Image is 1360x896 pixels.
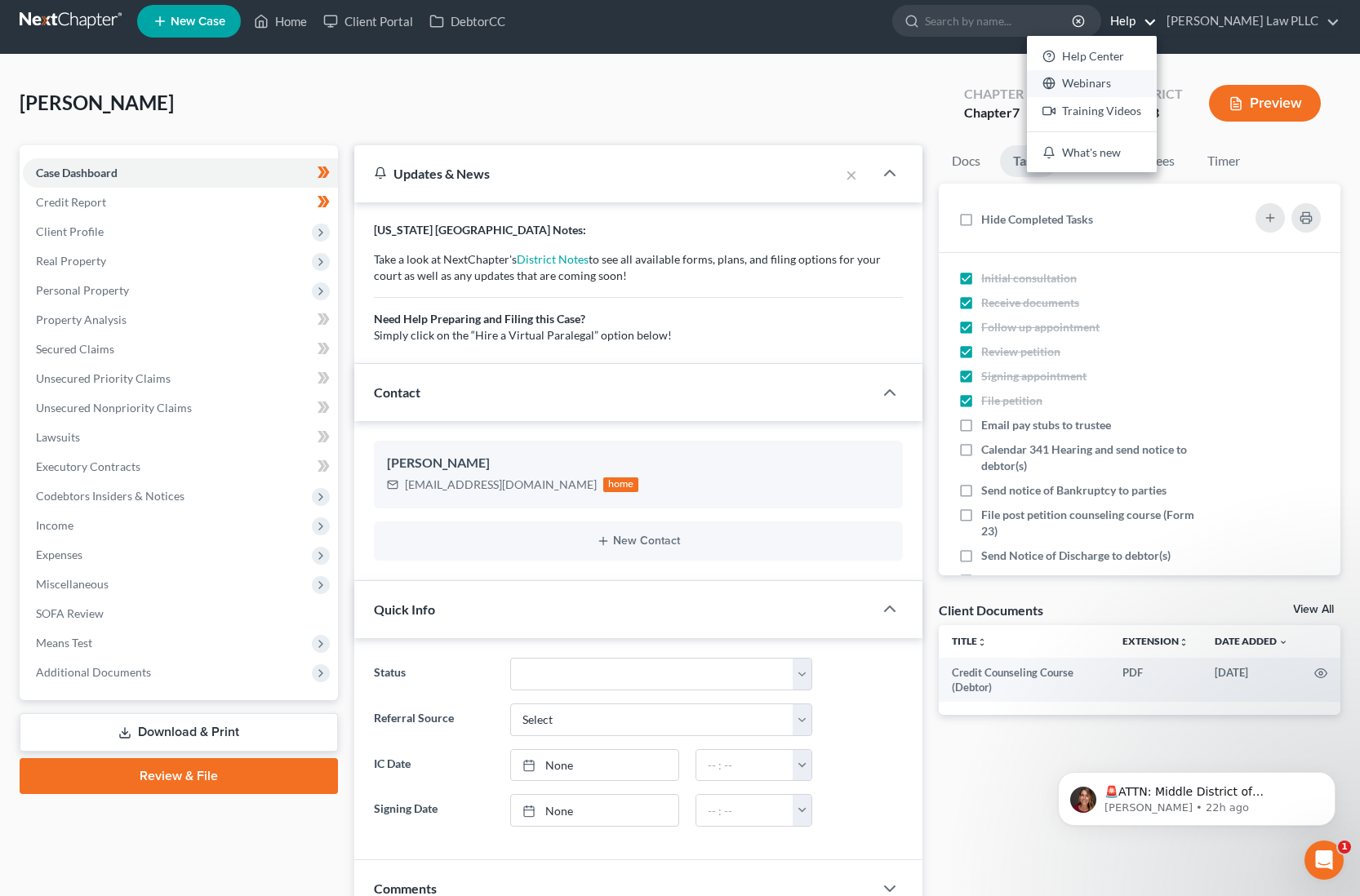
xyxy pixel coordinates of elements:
[1136,145,1188,177] a: Fees
[36,665,151,679] span: Additional Documents
[366,749,502,782] label: IC Date
[1194,145,1253,177] a: Timer
[23,305,338,335] a: Property Analysis
[421,7,513,36] a: DebtorCC
[939,145,993,177] a: Docs
[1293,604,1334,615] a: View All
[1027,36,1157,172] div: Help
[1000,145,1058,177] a: Tasks
[374,384,420,400] span: Contact
[36,636,92,650] span: Means Test
[939,658,1109,703] td: Credit Counseling Course (Debtor)
[517,252,589,266] a: District Notes
[315,7,421,36] a: Client Portal
[1278,637,1288,647] i: expand_more
[981,442,1187,472] span: Calendar 341 Hearing and send notice to debtor(s)
[387,534,891,548] button: New Contact
[374,251,904,344] p: Take a look at NextChapter's to see all available forms, plans, and filing options for your court...
[981,212,1093,226] span: Hide Completed Tasks
[964,104,1024,122] div: Chapter
[1209,85,1321,122] button: Preview
[374,165,820,182] div: Updates & News
[387,454,891,473] div: [PERSON_NAME]
[1338,841,1351,854] span: 1
[36,606,104,620] span: SOFA Review
[36,254,106,268] span: Real Property
[981,573,1027,587] span: Close file
[981,344,1060,358] span: Review petition
[374,601,435,617] span: Quick Info
[939,601,1043,619] div: Client Documents
[1027,139,1157,166] a: What's new
[36,548,82,561] span: Expenses
[1304,841,1344,880] iframe: Intercom live chat
[964,85,1024,104] div: Chapter
[1215,635,1288,647] a: Date Added expand_more
[36,430,80,444] span: Lawsuits
[981,271,1077,285] span: Initial consultation
[36,459,140,473] span: Executory Contracts
[36,518,73,532] span: Income
[1202,658,1301,703] td: [DATE]
[696,750,793,781] input: -- : --
[374,880,437,896] span: Comments
[1158,7,1340,36] a: [PERSON_NAME] Law PLLC
[696,795,793,826] input: -- : --
[925,6,1074,36] input: Search by name...
[1122,635,1189,647] a: Extensionunfold_more
[20,713,338,752] a: Download & Print
[511,795,679,826] a: None
[981,393,1042,407] span: File petition
[20,91,174,114] span: [PERSON_NAME]
[603,477,639,492] div: home
[981,295,1079,309] span: Receive documents
[374,312,585,326] b: Need Help Preparing and Filing this Case?
[20,758,338,794] a: Review & File
[36,224,104,238] span: Client Profile
[511,750,679,781] a: None
[36,283,129,297] span: Personal Property
[1033,738,1360,852] iframe: Intercom notifications message
[374,222,904,238] p: [US_STATE] [GEOGRAPHIC_DATA] Notes:
[246,7,315,36] a: Home
[36,342,114,356] span: Secured Claims
[366,794,502,827] label: Signing Date
[36,401,192,415] span: Unsecured Nonpriority Claims
[36,195,106,209] span: Credit Report
[36,489,184,503] span: Codebtors Insiders & Notices
[23,364,338,393] a: Unsecured Priority Claims
[36,313,127,326] span: Property Analysis
[1102,7,1157,36] a: Help
[981,418,1111,432] span: Email pay stubs to trustee
[1012,104,1020,120] span: 7
[23,599,338,628] a: SOFA Review
[366,703,502,736] label: Referral Source
[23,188,338,217] a: Credit Report
[23,452,338,481] a: Executory Contracts
[846,165,857,184] button: ×
[981,369,1087,383] span: Signing appointment
[1027,97,1157,125] a: Training Videos
[981,320,1100,334] span: Follow up appointment
[1027,70,1157,98] a: Webinars
[981,508,1194,538] span: File post petition counseling course (Form 23)
[366,658,502,690] label: Status
[36,166,118,180] span: Case Dashboard
[952,635,987,647] a: Titleunfold_more
[981,483,1167,497] span: Send notice of Bankruptcy to parties
[171,16,225,28] span: New Case
[23,335,338,364] a: Secured Claims
[23,423,338,452] a: Lawsuits
[1027,42,1157,70] a: Help Center
[981,548,1171,562] span: Send Notice of Discharge to debtor(s)
[36,577,109,591] span: Miscellaneous
[1109,658,1202,703] td: PDF
[23,393,338,423] a: Unsecured Nonpriority Claims
[405,477,597,493] div: [EMAIL_ADDRESS][DOMAIN_NAME]
[1179,637,1189,647] i: unfold_more
[977,637,987,647] i: unfold_more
